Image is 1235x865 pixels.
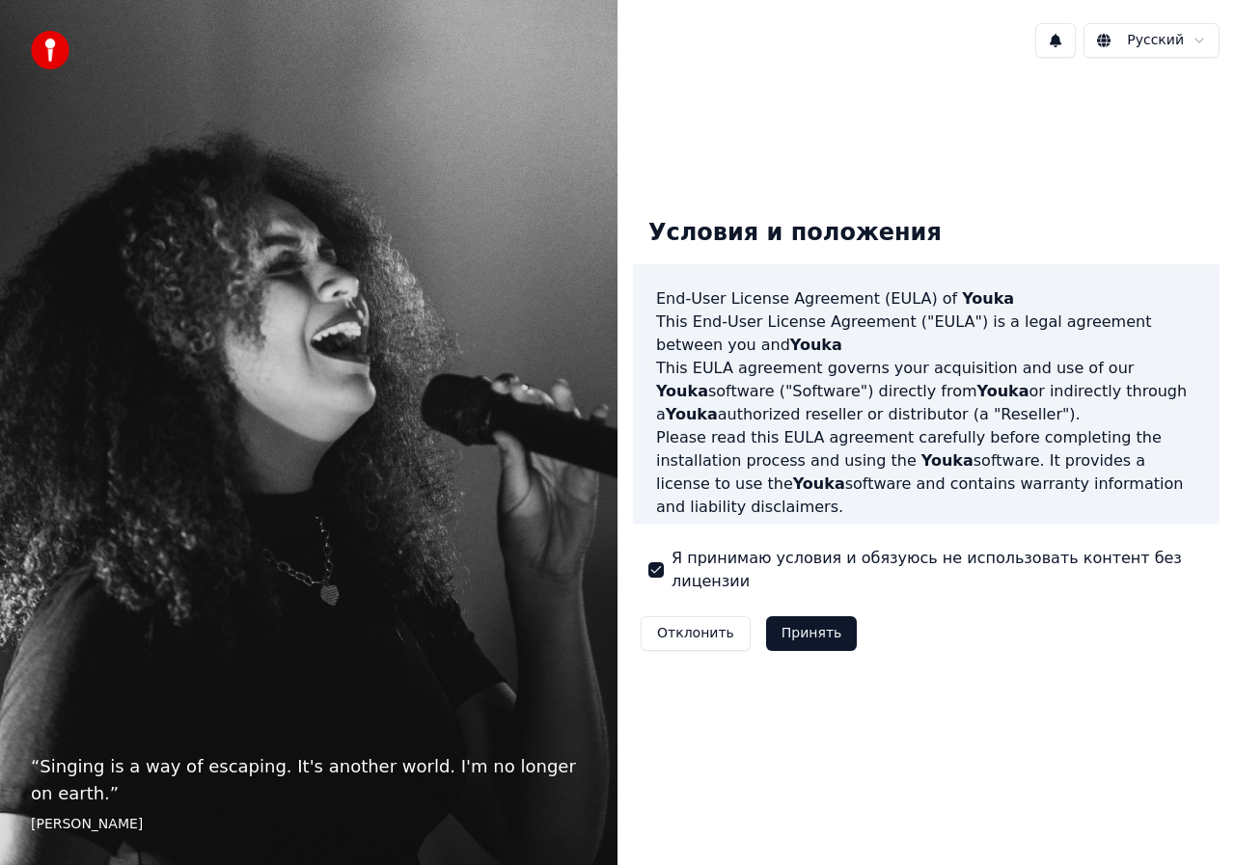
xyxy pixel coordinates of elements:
[790,336,842,354] span: Youka
[641,616,751,651] button: Отклонить
[656,311,1196,357] p: This End-User License Agreement ("EULA") is a legal agreement between you and
[766,616,858,651] button: Принять
[977,382,1029,400] span: Youka
[672,547,1204,593] label: Я принимаю условия и обязуюсь не использовать контент без лицензии
[656,519,1196,635] p: If you register for a free trial of the software, this EULA agreement will also govern that trial...
[930,521,982,539] span: Youka
[31,815,587,834] footer: [PERSON_NAME]
[656,287,1196,311] h3: End-User License Agreement (EULA) of
[656,357,1196,426] p: This EULA agreement governs your acquisition and use of our software ("Software") directly from o...
[656,426,1196,519] p: Please read this EULA agreement carefully before completing the installation process and using th...
[633,203,957,264] div: Условия и положения
[31,31,69,69] img: youka
[921,451,974,470] span: Youka
[666,405,718,423] span: Youka
[793,474,845,493] span: Youka
[31,753,587,807] p: “ Singing is a way of escaping. It's another world. I'm no longer on earth. ”
[656,382,708,400] span: Youka
[962,289,1014,308] span: Youka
